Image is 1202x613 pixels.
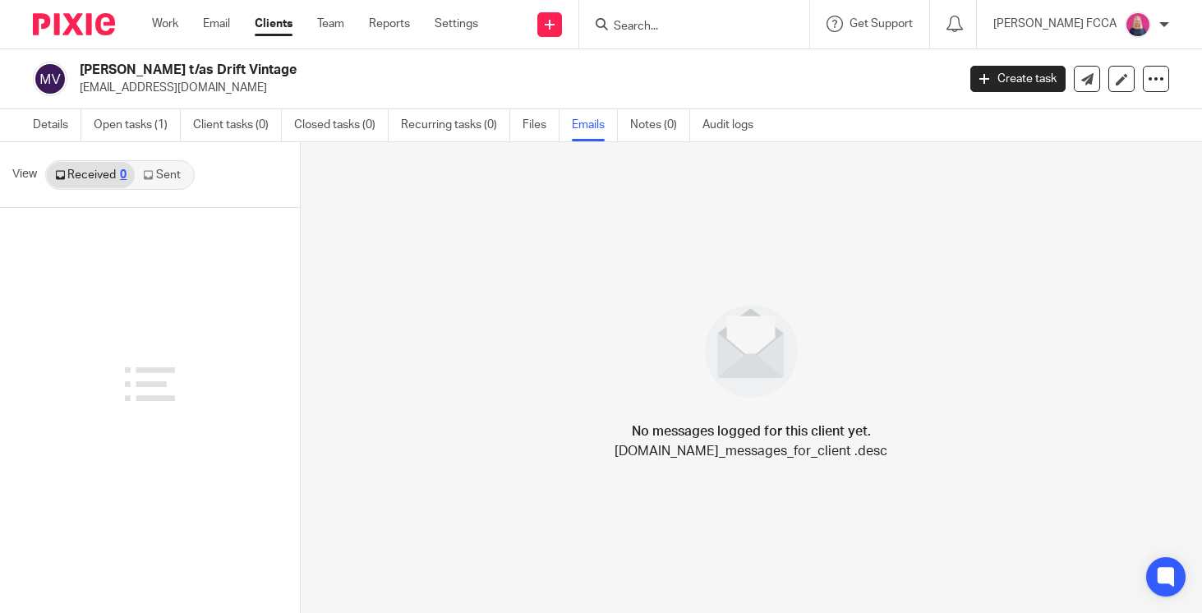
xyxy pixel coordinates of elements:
[612,20,760,35] input: Search
[369,16,410,32] a: Reports
[152,16,178,32] a: Work
[632,422,871,441] h4: No messages logged for this client yet.
[572,109,618,141] a: Emails
[135,162,192,188] a: Sent
[33,109,81,141] a: Details
[12,166,37,183] span: View
[435,16,478,32] a: Settings
[94,109,181,141] a: Open tasks (1)
[850,18,913,30] span: Get Support
[193,109,282,141] a: Client tasks (0)
[255,16,292,32] a: Clients
[523,109,560,141] a: Files
[970,66,1066,92] a: Create task
[120,169,127,181] div: 0
[33,62,67,96] img: svg%3E
[694,294,808,408] img: image
[630,109,690,141] a: Notes (0)
[1125,12,1151,38] img: Cheryl%20Sharp%20FCCA.png
[615,441,887,461] p: [DOMAIN_NAME]_messages_for_client .desc
[33,13,115,35] img: Pixie
[401,109,510,141] a: Recurring tasks (0)
[80,80,946,96] p: [EMAIL_ADDRESS][DOMAIN_NAME]
[47,162,135,188] a: Received0
[702,109,766,141] a: Audit logs
[203,16,230,32] a: Email
[993,16,1117,32] p: [PERSON_NAME] FCCA
[80,62,772,79] h2: [PERSON_NAME] t/as Drift Vintage
[317,16,344,32] a: Team
[294,109,389,141] a: Closed tasks (0)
